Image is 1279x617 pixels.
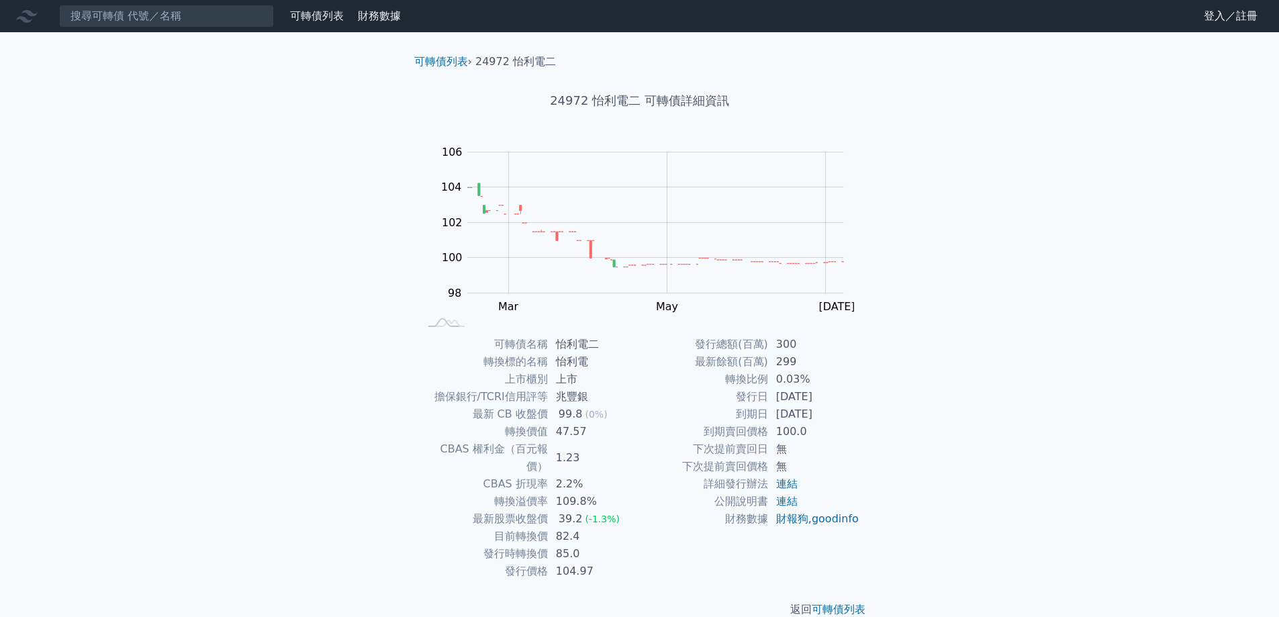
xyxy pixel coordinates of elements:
td: 財務數據 [640,510,768,528]
td: 109.8% [548,493,640,510]
td: 怡利電 [548,353,640,371]
tspan: 104 [441,181,462,193]
tspan: 102 [442,216,463,229]
td: 轉換價值 [420,423,548,440]
td: 300 [768,336,860,353]
g: Chart [434,146,864,313]
td: 擔保銀行/TCRI信用評等 [420,388,548,406]
tspan: 100 [442,251,463,264]
a: goodinfo [812,512,859,525]
td: 0.03% [768,371,860,388]
div: 99.8 [556,406,585,423]
a: 可轉債列表 [290,9,344,22]
a: 財報狗 [776,512,808,525]
td: 最新股票收盤價 [420,510,548,528]
input: 搜尋可轉債 代號／名稱 [59,5,274,28]
a: 連結 [776,477,798,490]
td: 104.97 [548,563,640,580]
td: 無 [768,458,860,475]
td: 可轉債名稱 [420,336,548,353]
a: 財務數據 [358,9,401,22]
tspan: 98 [448,287,461,299]
td: 目前轉換價 [420,528,548,545]
td: 轉換比例 [640,371,768,388]
td: 47.57 [548,423,640,440]
div: 39.2 [556,510,585,528]
span: (0%) [585,409,607,420]
td: 82.4 [548,528,640,545]
td: 怡利電二 [548,336,640,353]
td: 轉換標的名稱 [420,353,548,371]
td: [DATE] [768,388,860,406]
td: 下次提前賣回價格 [640,458,768,475]
td: CBAS 折現率 [420,475,548,493]
td: 最新餘額(百萬) [640,353,768,371]
td: 下次提前賣回日 [640,440,768,458]
li: 24972 怡利電二 [475,54,556,70]
li: › [414,54,472,70]
td: 發行總額(百萬) [640,336,768,353]
tspan: [DATE] [818,300,855,313]
td: 公開說明書 [640,493,768,510]
td: 299 [768,353,860,371]
td: 上市 [548,371,640,388]
td: 2.2% [548,475,640,493]
td: 發行日 [640,388,768,406]
td: , [768,510,860,528]
a: 可轉債列表 [812,603,865,616]
td: [DATE] [768,406,860,423]
a: 登入／註冊 [1193,5,1268,27]
td: 兆豐銀 [548,388,640,406]
td: 最新 CB 收盤價 [420,406,548,423]
td: 1.23 [548,440,640,475]
td: CBAS 權利金（百元報價） [420,440,548,475]
h1: 24972 怡利電二 可轉債詳細資訊 [404,91,876,110]
a: 可轉債列表 [414,55,468,68]
tspan: Mar [498,300,519,313]
td: 到期日 [640,406,768,423]
tspan: 106 [442,146,463,158]
td: 詳細發行辦法 [640,475,768,493]
tspan: May [656,300,678,313]
a: 連結 [776,495,798,508]
td: 無 [768,440,860,458]
td: 100.0 [768,423,860,440]
span: (-1.3%) [585,514,620,524]
td: 發行時轉換價 [420,545,548,563]
td: 上市櫃別 [420,371,548,388]
td: 到期賣回價格 [640,423,768,440]
td: 85.0 [548,545,640,563]
td: 轉換溢價率 [420,493,548,510]
td: 發行價格 [420,563,548,580]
